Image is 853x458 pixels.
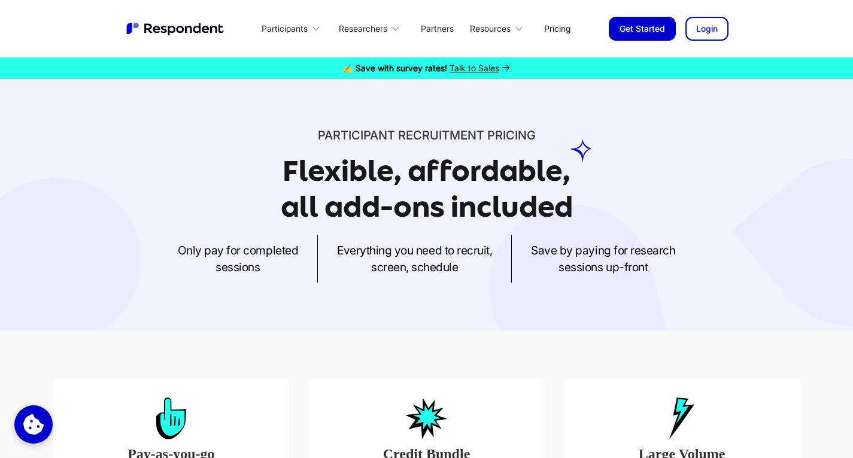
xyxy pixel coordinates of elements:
span: Talk to Sales [450,63,499,73]
img: Untitled UI logotext [125,21,227,37]
div: Resources [463,14,535,43]
div: Researchers [339,23,387,35]
span: PRICING [487,128,536,142]
p: Save by paying for research sessions up-front [531,242,675,275]
div: Researchers [332,14,411,43]
a: Partners [411,14,463,43]
p: Everything you need to recruit, screen, schedule [337,242,492,275]
a: Pricing [535,14,580,43]
div: Participants [255,14,332,43]
span: Participant recruitment [318,128,484,142]
a: home [125,21,227,37]
strong: ✍️ Save with survey rates! [343,63,447,73]
a: Login [685,17,728,41]
div: Participants [262,23,308,35]
a: Get Started [609,17,676,41]
p: Only pay for completed sessions [178,242,298,275]
h1: Flexible, affordable, all add-ons included [281,154,573,223]
div: Resources [470,23,511,35]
